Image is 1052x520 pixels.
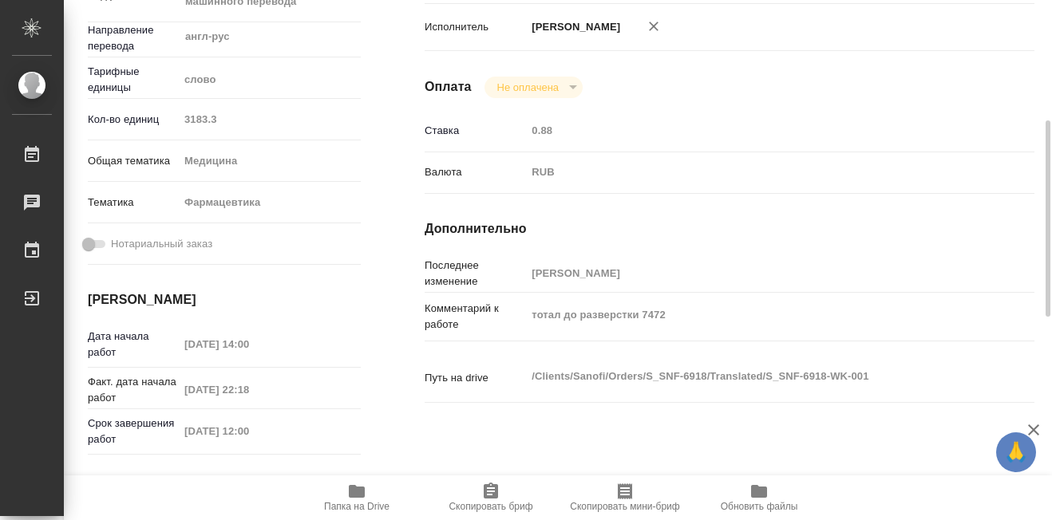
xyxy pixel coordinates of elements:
span: Нотариальный заказ [111,236,212,252]
button: Папка на Drive [290,475,424,520]
p: Кол-во единиц [88,112,179,128]
p: Исполнитель [425,19,526,35]
span: 🙏 [1003,435,1030,469]
input: Пустое поле [179,108,361,131]
p: Направление перевода [88,22,179,54]
button: Удалить исполнителя [636,9,671,44]
h4: Дополнительно [425,219,1034,238]
span: Скопировать бриф [449,501,532,512]
div: слово [179,66,361,93]
div: Не оплачена [484,77,583,98]
p: Общая тематика [88,153,179,169]
input: Пустое поле [179,333,318,356]
span: Скопировать мини-бриф [570,501,679,512]
h4: Оплата [425,77,472,97]
input: Пустое поле [526,119,983,142]
div: Фармацевтика [179,189,361,216]
p: Тарифные единицы [88,64,179,96]
span: Папка на Drive [324,501,390,512]
p: Последнее изменение [425,258,526,290]
div: Медицина [179,148,361,175]
button: Скопировать мини-бриф [558,475,692,520]
span: Обновить файлы [721,501,798,512]
input: Пустое поле [526,262,983,285]
h4: [PERSON_NAME] [88,290,361,309]
input: Пустое поле [179,378,318,401]
button: 🙏 [996,432,1036,472]
textarea: тотал до разверстки 7472 [526,301,983,329]
input: Пустое поле [179,420,318,443]
p: Ставка [425,123,526,139]
textarea: /Clients/Sanofi/Orders/S_SNF-6918/Translated/S_SNF-6918-WK-001 [526,363,983,390]
p: Комментарий к работе [425,301,526,333]
p: Путь на drive [425,370,526,386]
button: Скопировать бриф [424,475,558,520]
p: [PERSON_NAME] [526,19,620,35]
p: Дата начала работ [88,329,179,360]
p: Срок завершения работ [88,416,179,447]
div: RUB [526,159,983,186]
button: Обновить файлы [692,475,826,520]
p: Факт. дата начала работ [88,374,179,406]
p: Валюта [425,164,526,180]
p: Тематика [88,195,179,211]
button: Не оплачена [492,81,564,94]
